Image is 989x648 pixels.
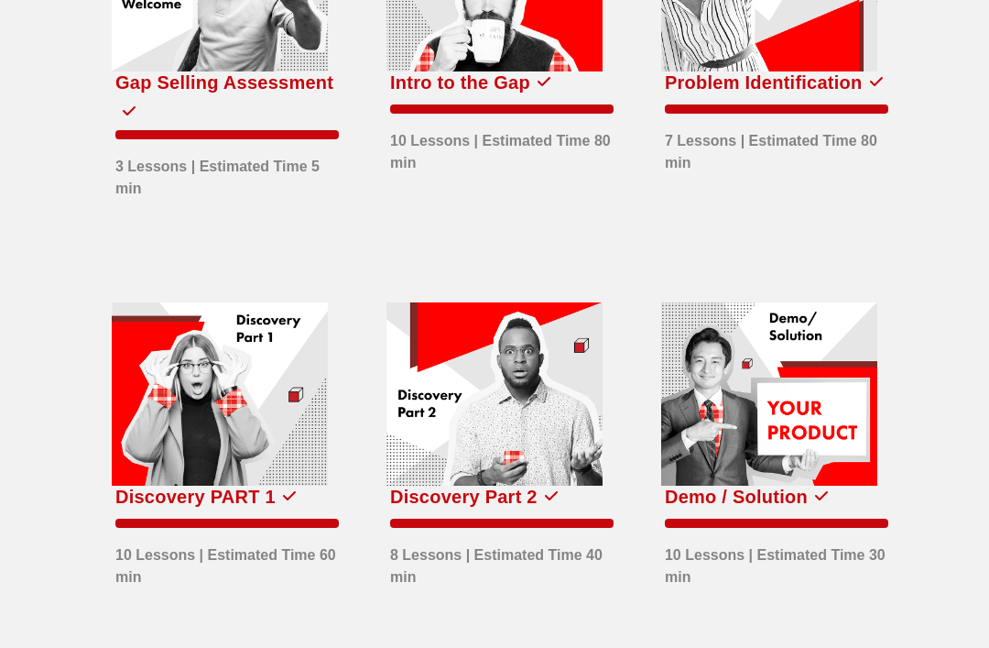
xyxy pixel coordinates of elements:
div: Intro to the Gap [390,68,530,97]
div: 10 Lessons | Estimated Time 60 min [115,535,339,588]
div: Problem Identification [665,68,863,97]
div: Gap Selling Assessment [115,68,333,97]
div: 7 Lessons | Estimated Time 80 min [665,121,888,174]
div: 10 Lessons | Estimated Time 80 min [390,121,614,174]
div: 10 Lessons | Estimated Time 30 min [665,535,888,588]
div: Demo / Solution [665,482,808,511]
div: Discovery PART 1 [115,482,276,511]
div: 8 Lessons | Estimated Time 40 min [390,535,614,588]
div: 3 Lessons | Estimated Time 5 min [115,147,339,200]
div: Discovery Part 2 [390,482,538,511]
